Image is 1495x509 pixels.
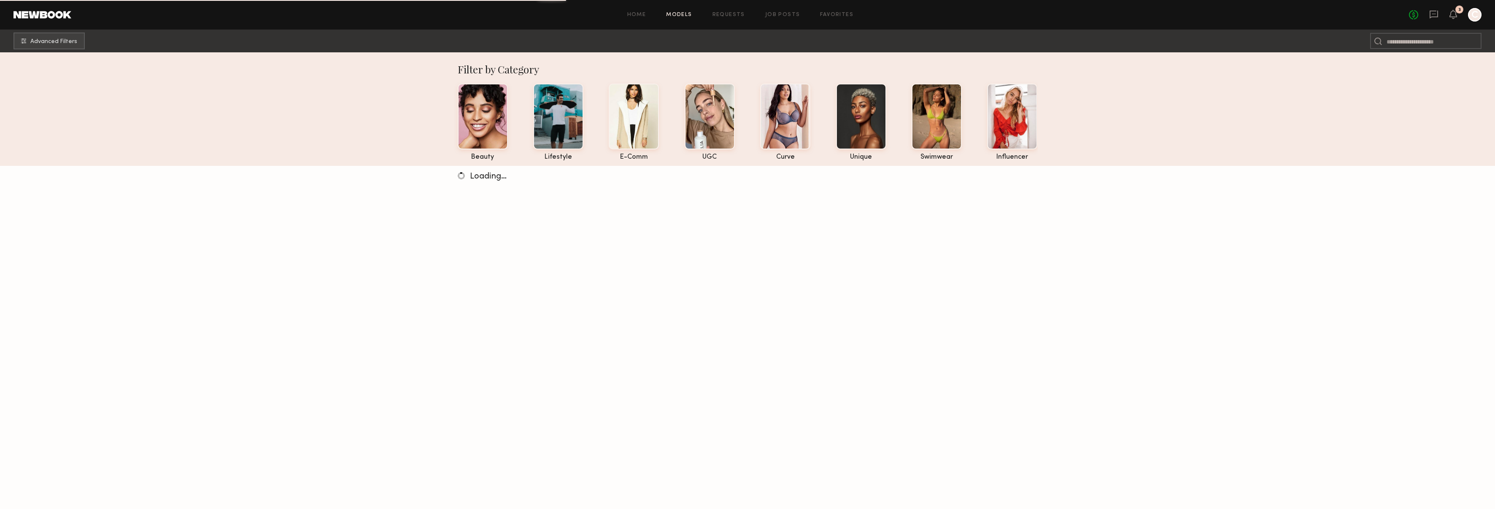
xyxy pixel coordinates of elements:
span: Advanced Filters [30,39,77,45]
div: e-comm [609,154,659,161]
div: UGC [685,154,735,161]
a: Models [666,12,692,18]
div: unique [836,154,886,161]
div: lifestyle [533,154,583,161]
a: Requests [712,12,745,18]
div: 3 [1458,8,1461,12]
div: Filter by Category [458,62,1038,76]
div: curve [760,154,810,161]
a: C [1468,8,1482,22]
div: influencer [987,154,1037,161]
span: Loading… [470,173,507,181]
button: Advanced Filters [13,32,85,49]
div: swimwear [912,154,962,161]
a: Home [627,12,646,18]
a: Job Posts [765,12,800,18]
a: Favorites [820,12,853,18]
div: beauty [458,154,508,161]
